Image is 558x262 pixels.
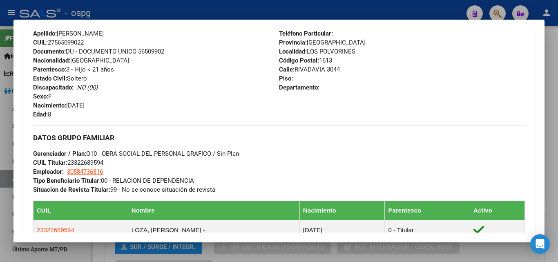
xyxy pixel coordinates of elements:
span: 27565099022 [33,39,84,46]
td: 0 - Titular [385,220,470,240]
span: 99 - No se conoce situación de revista [33,186,215,193]
span: 3 - Hijo < 21 años [33,66,114,73]
strong: Edad: [33,111,48,118]
strong: Provincia: [279,39,307,46]
strong: Nacimiento: [33,102,66,109]
strong: Gerenciador / Plan: [33,150,86,157]
span: [PERSON_NAME] [33,30,104,37]
span: F [33,93,51,100]
th: Nacimiento [299,201,385,220]
i: NO (00) [77,84,98,91]
th: CUIL [33,201,128,220]
strong: Tipo Beneficiario Titular: [33,177,101,184]
span: DU - DOCUMENTO UNICO 56509902 [33,48,164,55]
strong: Estado Civil: [33,75,67,82]
strong: Discapacitado: [33,84,74,91]
strong: Localidad: [279,48,307,55]
span: [GEOGRAPHIC_DATA] [279,39,366,46]
strong: Sexo: [33,93,48,100]
span: 1613 [279,57,332,64]
strong: Calle: [279,66,295,73]
strong: CUIL Titular: [33,159,67,166]
td: LOZA, [PERSON_NAME] - [128,220,299,240]
td: [DATE] [299,220,385,240]
strong: Apellido: [33,30,57,37]
span: Soltero [33,75,87,82]
span: [GEOGRAPHIC_DATA] [33,57,129,64]
span: 8 [33,111,51,118]
strong: Departamento: [279,84,319,91]
div: Open Intercom Messenger [530,234,550,254]
span: [DATE] [33,102,85,109]
span: 00 - RELACION DE DEPENDENCIA [33,177,194,184]
span: LOS POLVORINES [279,48,355,55]
span: 23322689594 [33,159,103,166]
span: RIVADAVIA 3044 [279,66,340,73]
strong: Piso: [279,75,293,82]
strong: Teléfono Particular: [279,30,333,37]
span: 30584736816 [67,168,103,175]
strong: Situacion de Revista Titular: [33,186,110,193]
strong: CUIL: [33,39,48,46]
strong: Empleador: [33,168,64,175]
span: 23322689594 [37,226,74,233]
th: Parentesco [385,201,470,220]
strong: Parentesco: [33,66,66,73]
th: Activo [470,201,525,220]
th: Nombre [128,201,299,220]
h3: DATOS GRUPO FAMILIAR [33,133,525,142]
strong: Nacionalidad: [33,57,70,64]
span: O10 - OBRA SOCIAL DEL PERSONAL GRAFICO / Sin Plan [33,150,239,157]
strong: Documento: [33,48,66,55]
strong: Código Postal: [279,57,319,64]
